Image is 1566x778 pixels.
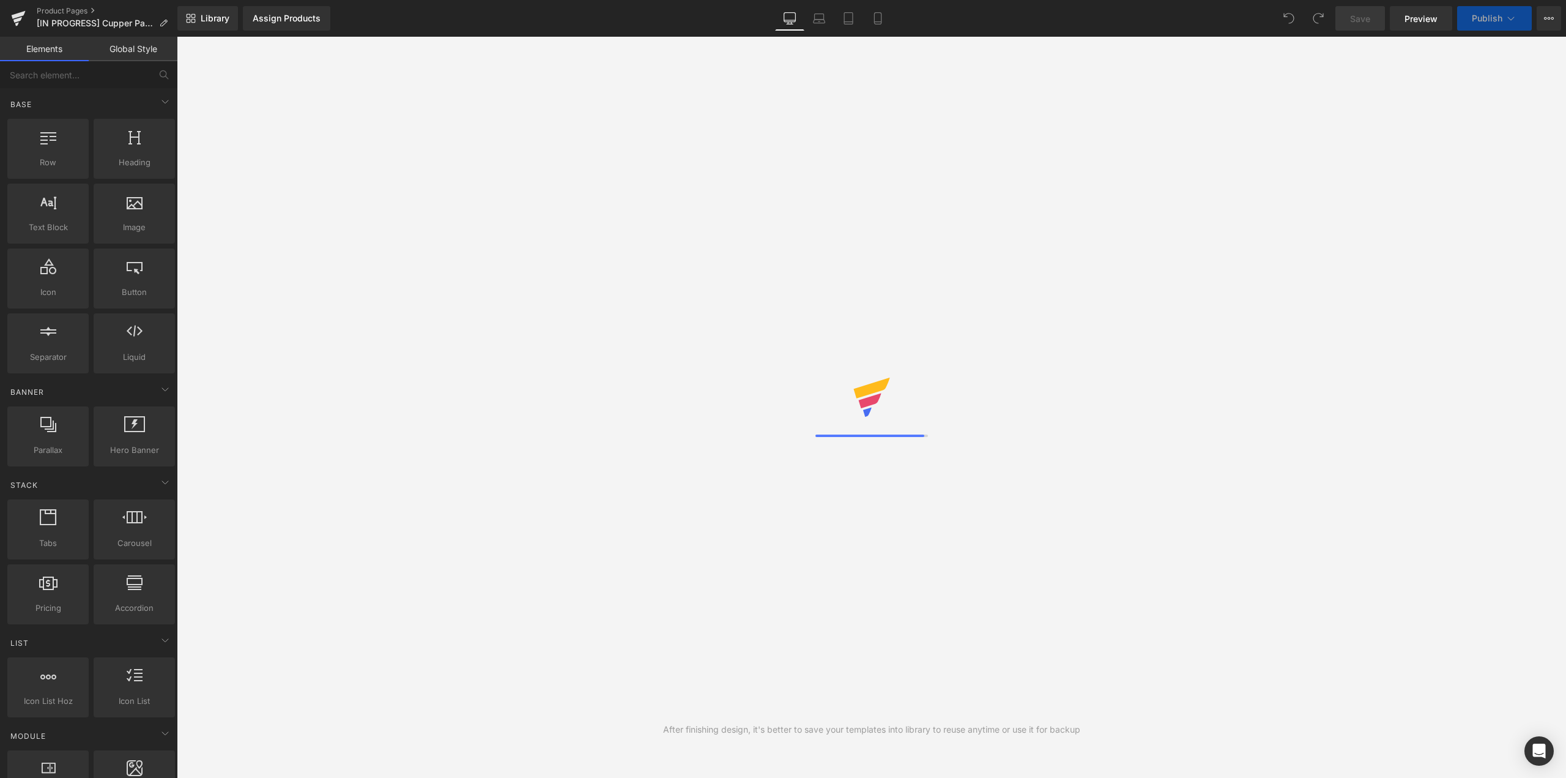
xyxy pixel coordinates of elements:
[97,444,171,457] span: Hero Banner
[1306,6,1330,31] button: Redo
[253,13,321,23] div: Assign Products
[37,18,154,28] span: [IN PROGRESS] Cupper Pain Relief Bundle PDP | Savings Bundle [DATE]
[97,695,171,708] span: Icon List
[177,6,238,31] a: New Library
[11,351,85,364] span: Separator
[11,537,85,550] span: Tabs
[97,602,171,615] span: Accordion
[9,386,45,398] span: Banner
[97,156,171,169] span: Heading
[11,444,85,457] span: Parallax
[201,13,229,24] span: Library
[9,99,33,110] span: Base
[37,6,177,16] a: Product Pages
[1390,6,1452,31] a: Preview
[11,156,85,169] span: Row
[1537,6,1561,31] button: More
[89,37,177,61] a: Global Style
[9,637,30,649] span: List
[1277,6,1301,31] button: Undo
[1350,12,1370,25] span: Save
[1472,13,1502,23] span: Publish
[11,286,85,299] span: Icon
[11,602,85,615] span: Pricing
[97,286,171,299] span: Button
[1457,6,1532,31] button: Publish
[804,6,834,31] a: Laptop
[97,221,171,234] span: Image
[11,221,85,234] span: Text Block
[1524,736,1554,766] div: Open Intercom Messenger
[11,695,85,708] span: Icon List Hoz
[9,479,39,491] span: Stack
[1405,12,1438,25] span: Preview
[97,351,171,364] span: Liquid
[863,6,892,31] a: Mobile
[9,730,47,742] span: Module
[97,537,171,550] span: Carousel
[834,6,863,31] a: Tablet
[775,6,804,31] a: Desktop
[663,723,1080,736] div: After finishing design, it's better to save your templates into library to reuse anytime or use i...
